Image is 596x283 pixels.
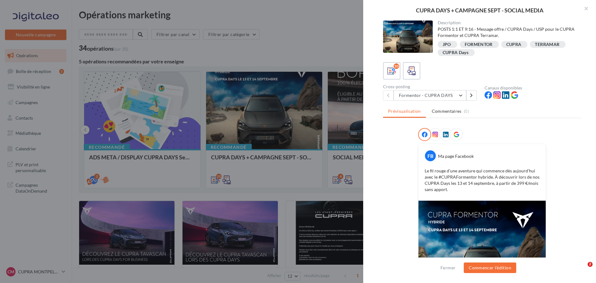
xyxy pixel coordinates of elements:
span: 2 [588,262,593,267]
div: JPO [443,42,451,47]
div: POSTS 1:1 ET 9:16 - Message offre / CUPRA Days / USP pour le CUPRA Formentor et CUPRA Terramar. [438,26,576,39]
iframe: Intercom live chat [575,262,590,277]
div: CUPRA [506,42,521,47]
button: Commencer l'édition [464,262,516,273]
span: (0) [464,109,469,114]
div: FORMENTOR [465,42,493,47]
p: Le fil rouge d’une aventure qui commence dès aujourd’hui avec le #CUPRAFormentor hybride. À décou... [425,168,540,193]
div: CUPRA Days [443,50,469,55]
span: Commentaires [432,108,462,114]
button: Formentor - CUPRA DAYS [394,90,466,101]
div: CUPRA DAYS + CAMPAGNE SEPT - SOCIAL MEDIA [373,7,586,13]
div: Description [438,21,576,25]
div: Ma page Facebook [438,153,474,159]
div: TERRAMAR [535,42,559,47]
div: FB [425,150,436,161]
div: 10 [394,63,399,69]
div: Cross-posting [383,84,480,89]
div: Canaux disponibles [485,86,581,90]
button: Fermer [438,264,458,272]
